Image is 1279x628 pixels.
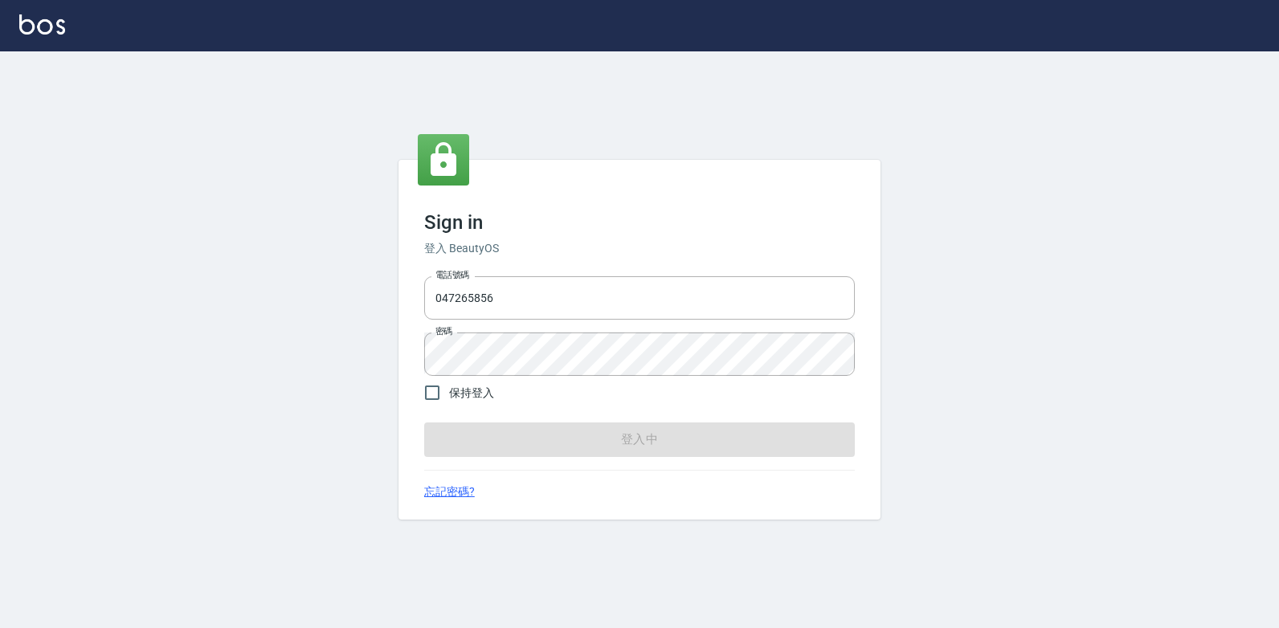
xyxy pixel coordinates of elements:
a: 忘記密碼? [424,483,475,500]
img: Logo [19,14,65,35]
span: 保持登入 [449,385,494,402]
h3: Sign in [424,211,855,234]
label: 密碼 [435,325,452,337]
h6: 登入 BeautyOS [424,240,855,257]
label: 電話號碼 [435,269,469,281]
